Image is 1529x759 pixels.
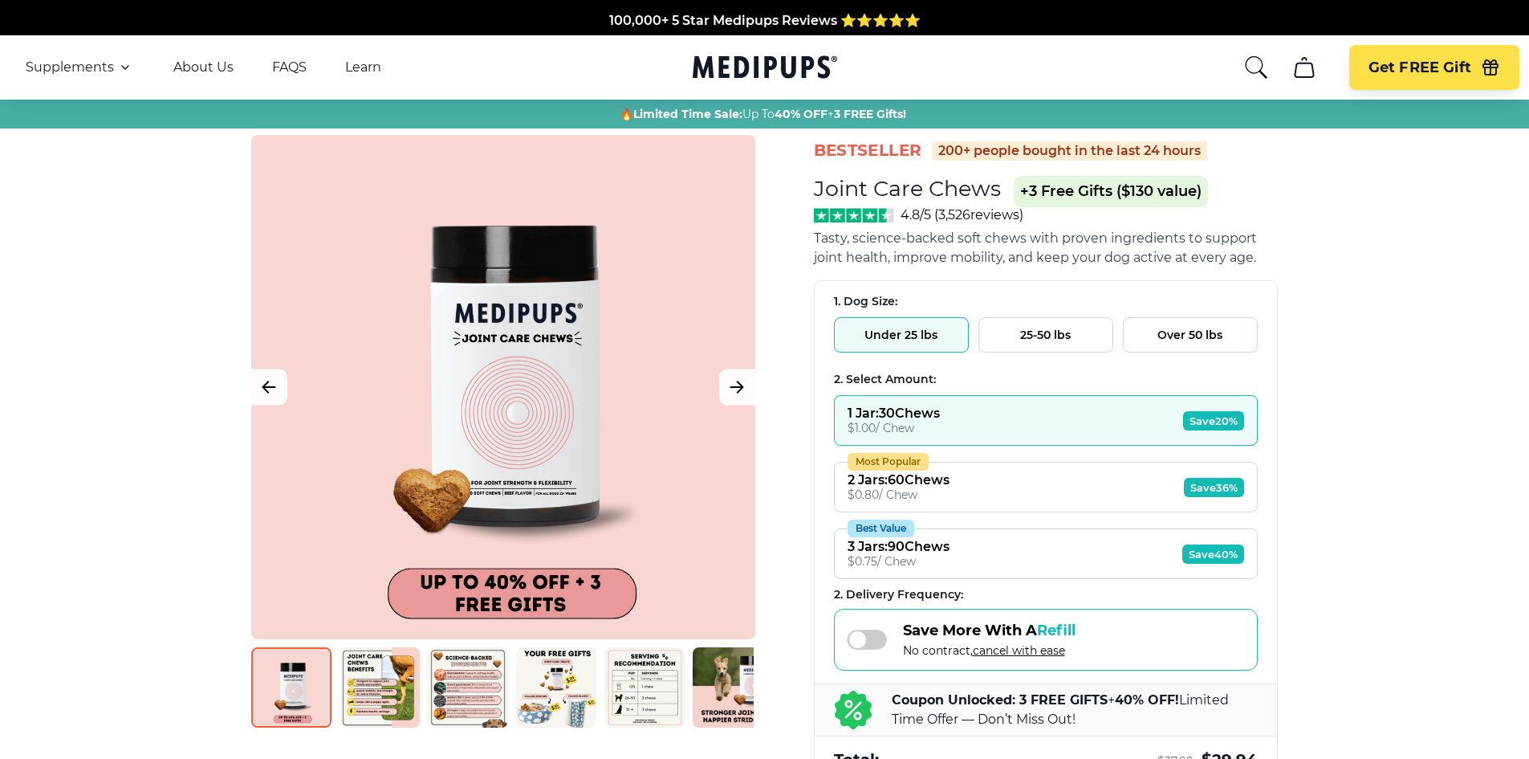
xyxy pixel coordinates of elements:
div: Most Popular [848,453,929,471]
a: About Us [173,59,234,75]
img: Joint Care Chews | Natural Dog Supplements [251,647,331,728]
div: 3 Jars : 90 Chews [848,539,950,554]
img: Stars - 4.8 [814,208,895,222]
button: 25-50 lbs [978,317,1113,353]
button: Next Image [719,369,755,406]
a: Medipups [693,52,837,85]
a: Learn [345,59,381,75]
span: joint health, improve mobility, and keep your dog active at every age. [814,250,1256,265]
h1: Joint Care Chews [814,175,1001,202]
span: cancel with ease [973,643,1065,658]
b: 40% OFF! [1115,692,1179,708]
span: Get FREE Gift [1368,59,1471,77]
div: 1 Jar : 30 Chews [848,406,940,421]
div: 1. Dog Size: [834,294,1258,309]
div: $ 0.80 / Chew [848,488,950,502]
span: Tasty, science-backed soft chews with proven ingredients to support [814,231,1257,246]
button: Over 50 lbs [1123,317,1258,353]
img: Joint Care Chews | Natural Dog Supplements [516,647,596,728]
div: 2 Jars : 60 Chews [848,472,950,488]
b: Coupon Unlocked: 3 FREE GIFTS [892,692,1108,708]
img: Joint Care Chews | Natural Dog Supplements [428,647,508,728]
span: Save 20% [1183,411,1244,431]
span: Supplements [26,59,114,75]
span: 2 . Delivery Frequency: [834,587,963,602]
span: Save More With A [903,622,1076,639]
button: search [1243,55,1269,80]
img: Joint Care Chews | Natural Dog Supplements [693,647,773,728]
span: Save 40% [1182,545,1244,564]
div: $ 0.75 / Chew [848,554,950,569]
button: Previous Image [251,369,287,406]
span: +3 Free Gifts ($130 value) [1014,176,1208,207]
div: Best Value [848,520,914,537]
p: + Limited Time Offer — Don’t Miss Out! [892,691,1258,729]
button: cart [1285,48,1324,87]
span: 🔥 Up To + [620,106,906,122]
button: Best Value3 Jars:90Chews$0.75/ ChewSave40% [834,528,1258,579]
button: 1 Jar:30Chews$1.00/ ChewSave20% [834,395,1258,446]
button: Supplements [26,58,135,77]
button: Most Popular2 Jars:60Chews$0.80/ ChewSave36% [834,462,1258,512]
div: $ 1.00 / Chew [848,421,940,435]
a: FAQS [272,59,307,75]
div: 2. Select Amount: [834,372,1258,387]
span: BestSeller [814,140,922,161]
span: No contract, [903,643,1076,658]
img: Joint Care Chews | Natural Dog Supplements [340,647,420,728]
button: Under 25 lbs [834,317,969,353]
img: Joint Care Chews | Natural Dog Supplements [604,647,685,728]
span: Save 36% [1184,478,1244,497]
span: 100,000+ 5 Star Medipups Reviews ⭐️⭐️⭐️⭐️⭐️ [609,13,921,28]
button: Get FREE Gift [1349,45,1519,90]
span: Refill [1037,622,1076,639]
div: 200+ people bought in the last 24 hours [932,141,1207,161]
span: 4.8/5 ( 3,526 reviews) [901,207,1023,222]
